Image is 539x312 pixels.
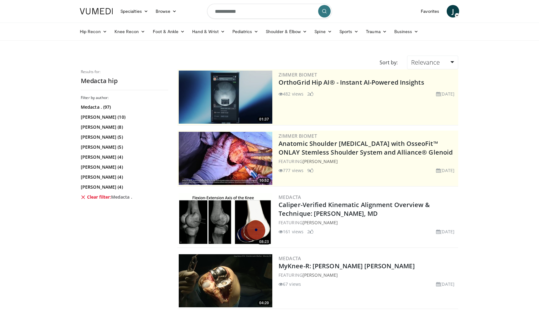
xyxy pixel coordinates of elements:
li: 482 views [279,91,303,97]
a: Clear filter:Medacta . [81,194,167,200]
a: Medacta . (97) [81,104,167,110]
a: Browse [152,5,181,17]
a: OrthoGrid Hip AI® - Instant AI-Powered Insights [279,78,424,87]
li: [DATE] [436,167,454,174]
h2: Medacta hip [81,77,168,85]
a: [PERSON_NAME] [303,158,338,164]
a: [PERSON_NAME] (4) [81,164,167,170]
a: Medacta [279,255,301,261]
a: Spine [311,25,335,38]
li: 777 views [279,167,303,174]
img: 68921608-6324-4888-87da-a4d0ad613160.300x170_q85_crop-smart_upscale.jpg [179,132,272,185]
li: 67 views [279,281,301,287]
a: Favorites [417,5,443,17]
a: [PERSON_NAME] (5) [81,144,167,150]
span: 04:20 [257,300,271,306]
img: VuMedi Logo [80,8,113,14]
span: Medacta . [111,194,132,200]
p: Results for: [81,69,168,74]
a: 10:52 [179,132,272,185]
a: Sports [336,25,362,38]
a: 08:23 [179,193,272,246]
div: FEATURING [279,219,457,226]
a: Knee Recon [111,25,149,38]
li: [DATE] [436,91,454,97]
img: 4b9678b9-2572-4066-9c34-a7cdadacbfaf.png.300x170_q85_crop-smart_upscale.png [179,193,272,246]
span: 10:52 [257,178,271,183]
a: [PERSON_NAME] (4) [81,184,167,190]
h3: Filter by author: [81,95,168,100]
span: 08:23 [257,239,271,245]
div: FEATURING [279,272,457,278]
a: 04:20 [179,254,272,307]
span: 01:37 [257,116,271,122]
div: FEATURING [279,158,457,165]
a: Zimmer Biomet [279,133,317,139]
input: Search topics, interventions [207,4,332,19]
a: Medacta [279,194,301,200]
a: [PERSON_NAME] (8) [81,124,167,130]
a: Foot & Ankle [149,25,189,38]
a: Business [391,25,422,38]
li: 9 [307,167,313,174]
div: Sort by: [375,56,402,69]
a: [PERSON_NAME] (5) [81,134,167,140]
a: MyKnee-R: [PERSON_NAME] [PERSON_NAME] [279,262,415,270]
a: [PERSON_NAME] [303,220,338,225]
span: Relevance [411,58,440,67]
li: 161 views [279,228,303,235]
a: [PERSON_NAME] [303,272,338,278]
a: 01:37 [179,71,272,124]
a: Specialties [117,5,152,17]
a: J [447,5,459,17]
a: Trauma [362,25,391,38]
a: Zimmer Biomet [279,72,317,78]
a: [PERSON_NAME] (4) [81,174,167,180]
a: Shoulder & Elbow [262,25,311,38]
a: [PERSON_NAME] (4) [81,154,167,160]
a: Caliper-Verified Kinematic Alignment Overview & Technique: [PERSON_NAME], MD [279,201,430,218]
a: Hand & Wrist [188,25,229,38]
a: Anatomic Shoulder [MEDICAL_DATA] with OsseoFit™ ONLAY Stemless Shoulder System and Alliance® Glenoid [279,139,453,156]
li: [DATE] [436,281,454,287]
li: 2 [307,91,313,97]
img: 9368fc32-790c-450e-9c2e-d6c17a7534ae.png.300x170_q85_crop-smart_upscale.png [179,254,272,307]
li: [DATE] [436,228,454,235]
a: Relevance [407,56,458,69]
img: 51d03d7b-a4ba-45b7-9f92-2bfbd1feacc3.300x170_q85_crop-smart_upscale.jpg [179,71,272,124]
a: Pediatrics [229,25,262,38]
li: 2 [307,228,313,235]
a: [PERSON_NAME] (10) [81,114,167,120]
a: Hip Recon [76,25,111,38]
